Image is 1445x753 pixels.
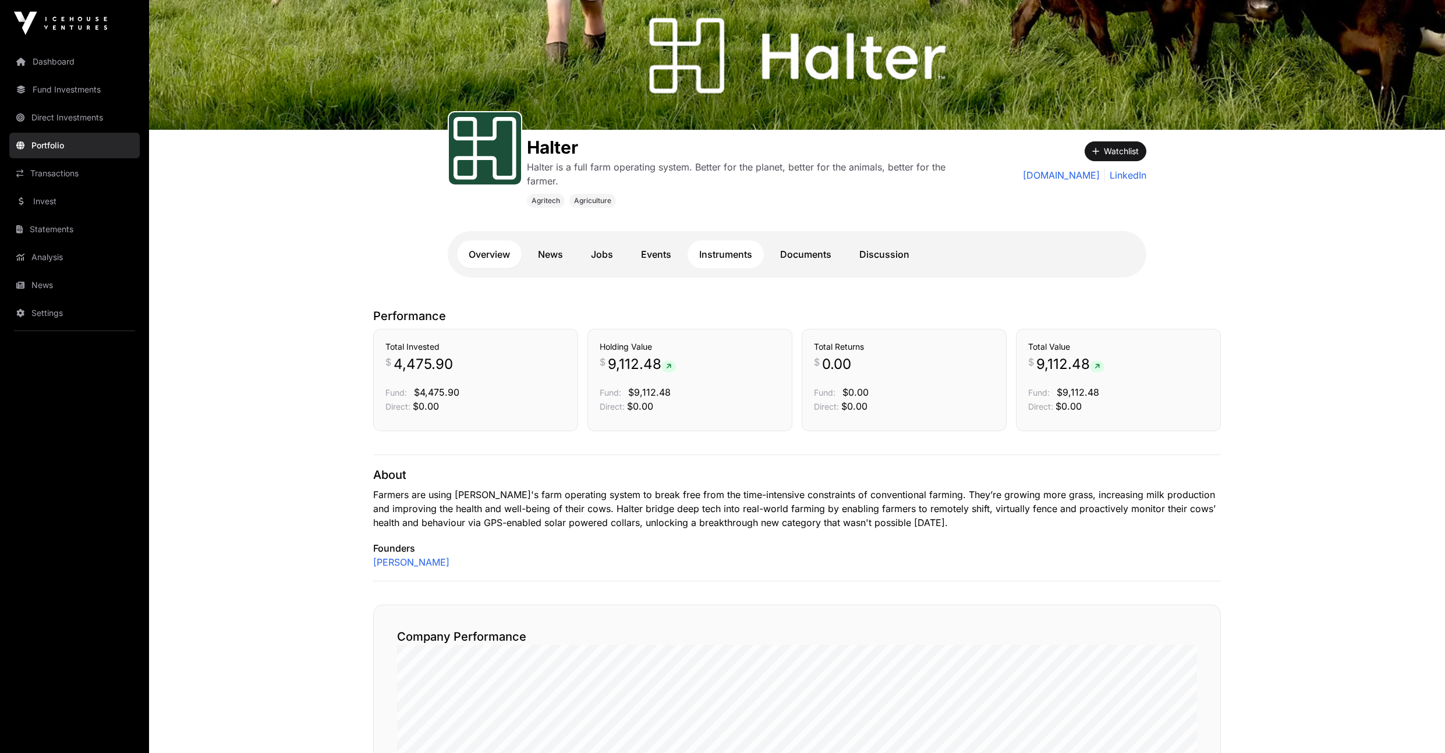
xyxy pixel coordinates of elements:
span: $0.00 [627,400,653,412]
a: LinkedIn [1104,168,1146,182]
span: Direct: [1028,402,1053,411]
a: Settings [9,300,140,326]
img: Halter-Favicon.svg [454,117,516,180]
p: Farmers are using [PERSON_NAME]'s farm operating system to break free from the time-intensive con... [373,488,1221,530]
h3: Holding Value [600,341,780,353]
span: Direct: [814,402,839,411]
span: $9,112.48 [1057,386,1099,398]
a: Direct Investments [9,105,140,130]
a: Analysis [9,244,140,270]
a: Overview [457,240,522,268]
a: Discussion [848,240,921,268]
span: $0.00 [842,386,869,398]
span: $4,475.90 [414,386,459,398]
span: Direct: [600,402,625,411]
p: About [373,467,1221,483]
span: $0.00 [841,400,867,412]
span: $0.00 [413,400,439,412]
a: Jobs [579,240,625,268]
span: Agriculture [574,196,611,205]
button: Watchlist [1085,141,1146,161]
p: Performance [373,308,1221,324]
nav: Tabs [457,240,1137,268]
span: $ [814,355,820,369]
a: News [9,272,140,298]
a: Instruments [688,240,764,268]
span: $ [385,355,391,369]
span: Fund: [385,388,407,397]
span: 9,112.48 [608,355,676,374]
span: 0.00 [822,355,851,374]
a: Fund Investments [9,77,140,102]
a: [PERSON_NAME] [373,555,449,569]
h3: Total Returns [814,341,994,353]
span: Fund: [600,388,621,397]
a: Documents [768,240,843,268]
a: Events [629,240,683,268]
h1: Halter [527,137,972,158]
a: Statements [9,216,140,242]
a: Portfolio [9,133,140,158]
span: $ [1028,355,1034,369]
a: News [526,240,575,268]
a: [DOMAIN_NAME] [1023,168,1100,182]
span: $9,112.48 [628,386,671,398]
h3: Total Value [1028,341,1209,353]
a: Dashboard [9,49,140,74]
span: Agritech [532,196,560,205]
h2: Company Performance [397,628,1197,645]
span: 4,475.90 [394,355,453,374]
span: $0.00 [1056,400,1082,412]
span: Fund: [1028,388,1050,397]
p: Halter is a full farm operating system. Better for the planet, better for the animals, better for... [527,160,972,188]
span: $ [600,355,605,369]
a: Transactions [9,161,140,186]
img: Icehouse Ventures Logo [14,12,107,35]
span: Direct: [385,402,410,411]
span: 9,112.48 [1036,355,1104,374]
span: Fund: [814,388,835,397]
h3: Total Invested [385,341,566,353]
iframe: Chat Widget [1387,697,1445,753]
a: Invest [9,189,140,214]
p: Founders [373,541,1221,555]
